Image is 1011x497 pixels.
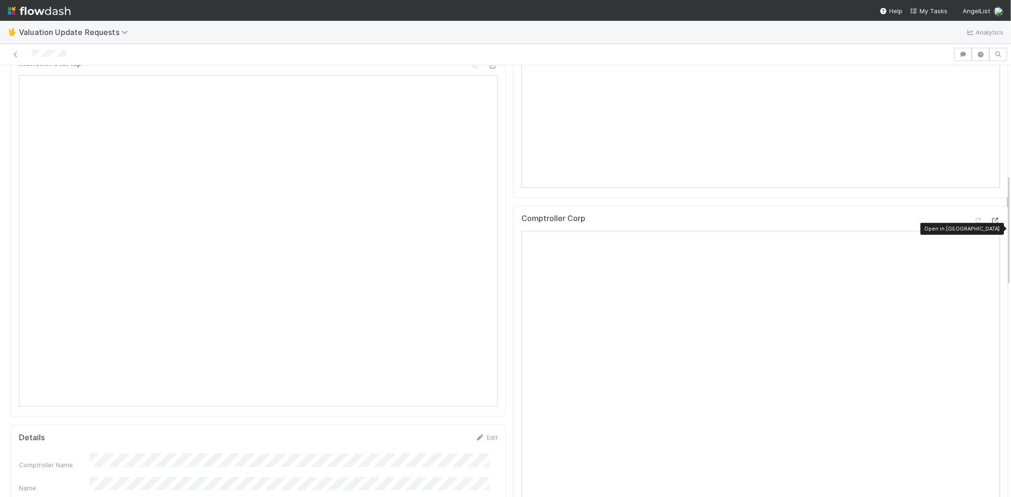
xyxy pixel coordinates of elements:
img: logo-inverted-e16ddd16eac7371096b0.svg [8,3,71,19]
div: Name [19,483,90,493]
span: 🖖 [8,28,17,36]
img: avatar_5106bb14-94e9-4897-80de-6ae81081f36d.png [994,7,1003,16]
a: Analytics [966,27,1003,38]
h5: Comptroller Corp [521,214,585,223]
span: AngelList [963,7,990,15]
a: Edit [475,434,498,441]
span: My Tasks [910,7,947,15]
span: Valuation Update Requests [19,27,133,37]
div: Help [880,6,902,16]
h5: Details [19,433,45,443]
div: Comptroller Name [19,460,90,470]
a: My Tasks [910,6,947,16]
